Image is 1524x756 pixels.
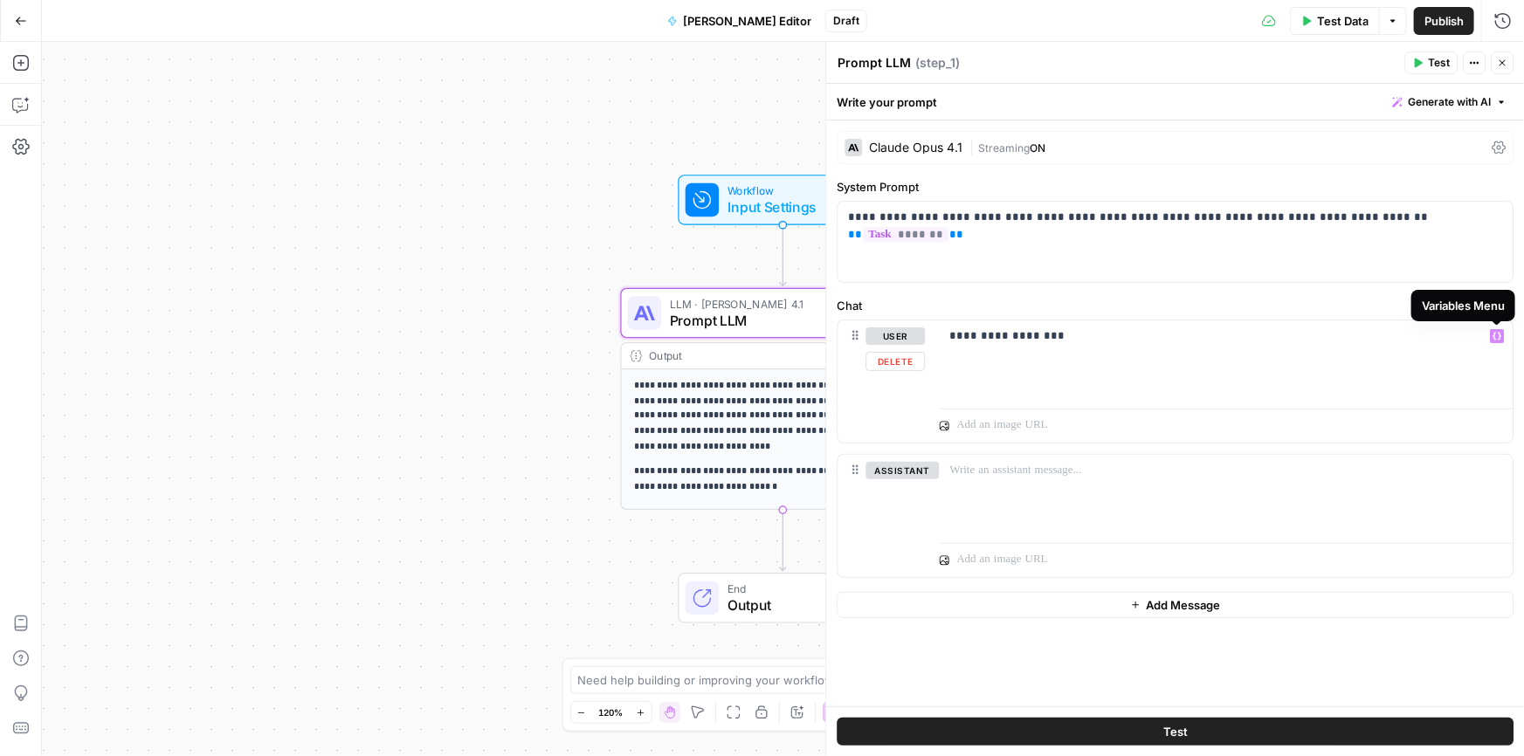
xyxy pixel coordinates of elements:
span: Streaming [978,141,1030,155]
span: ( step_1 ) [915,54,960,72]
g: Edge from step_1 to end [780,510,786,571]
button: [PERSON_NAME] Editor [657,7,822,35]
span: 120% [599,705,624,719]
button: Test Data [1290,7,1379,35]
span: ON [1030,141,1045,155]
span: Test Data [1317,12,1369,30]
div: assistant [838,455,925,577]
span: Publish [1424,12,1464,30]
span: Generate with AI [1408,94,1491,110]
g: Edge from start to step_1 [780,225,786,286]
div: Variables Menu [1422,297,1505,314]
span: Workflow [728,182,831,199]
span: | [969,138,978,155]
span: Test [1163,723,1188,740]
span: Test [1428,55,1450,71]
label: Chat [837,297,1514,314]
button: Add Message [837,592,1514,618]
span: Input Settings [728,196,831,217]
button: user [865,327,925,345]
div: Output [649,347,888,364]
button: assistant [865,462,939,479]
button: Test [1404,52,1458,74]
span: Prompt LLM [670,310,890,331]
span: Output [728,594,870,615]
span: Draft [833,13,859,29]
button: Test [837,718,1514,746]
span: End [728,581,870,597]
div: userDelete [838,320,925,443]
button: Publish [1414,7,1474,35]
label: System Prompt [837,178,1514,196]
span: LLM · [PERSON_NAME] 4.1 [670,295,890,312]
div: WorkflowInput SettingsInputs [621,175,946,225]
button: Generate with AI [1385,91,1514,113]
textarea: Prompt LLM [838,54,911,72]
span: [PERSON_NAME] Editor [683,12,811,30]
div: Write your prompt [826,84,1524,120]
button: Delete [865,352,925,371]
div: Claude Opus 4.1 [869,141,962,154]
span: Add Message [1146,596,1220,614]
div: EndOutput [621,573,946,623]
